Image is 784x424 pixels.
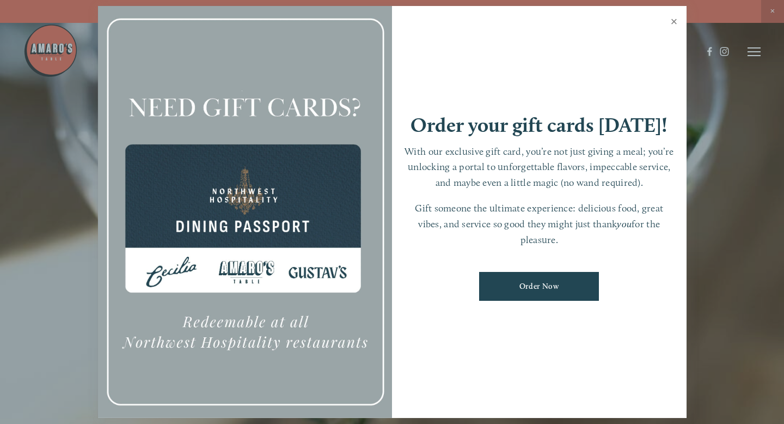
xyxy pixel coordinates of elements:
[479,272,599,301] a: Order Now
[411,115,667,135] h1: Order your gift cards [DATE]!
[403,201,676,247] p: Gift someone the ultimate experience: delicious food, great vibes, and service so good they might...
[664,8,685,38] a: Close
[403,144,676,191] p: With our exclusive gift card, you’re not just giving a meal; you’re unlocking a portal to unforge...
[617,218,632,229] em: you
